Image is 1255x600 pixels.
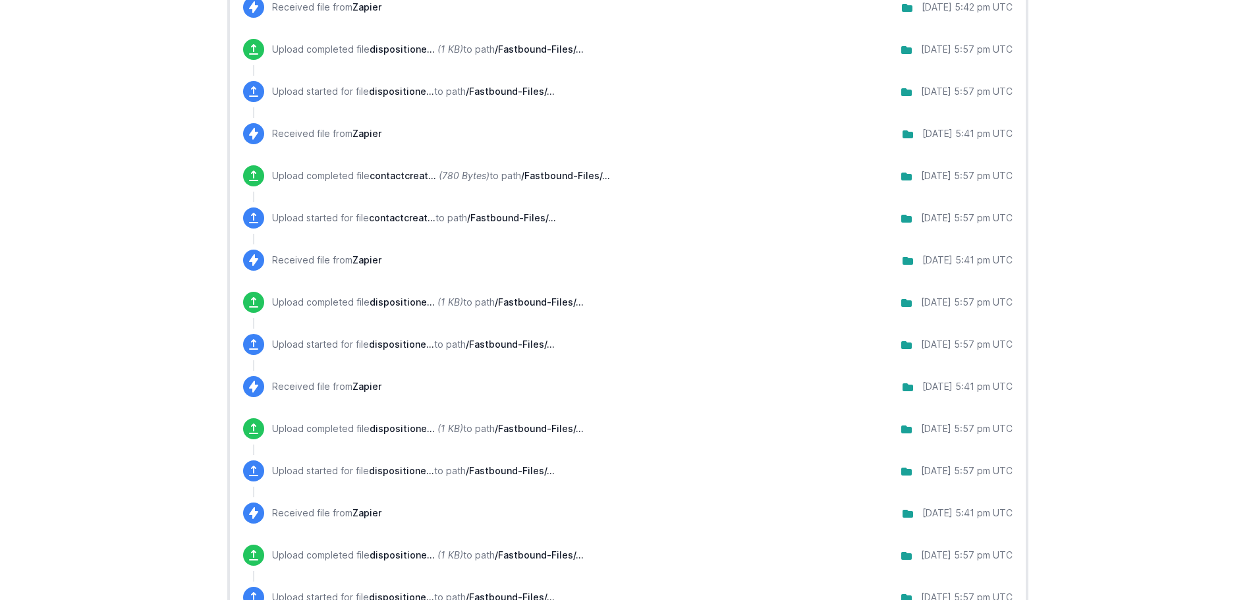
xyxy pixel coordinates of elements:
div: [DATE] 5:41 pm UTC [922,506,1013,520]
div: [DATE] 5:57 pm UTC [921,85,1013,98]
i: (1 KB) [437,296,463,308]
div: [DATE] 5:57 pm UTC [921,169,1013,182]
div: [DATE] 5:57 pm UTC [921,43,1013,56]
span: /Fastbound-Files/Fastbound-Files [495,423,584,434]
span: Zapier [352,1,381,13]
i: (1 KB) [437,423,463,434]
span: /Fastbound-Files/Fastbound-Files [495,549,584,560]
i: (780 Bytes) [439,170,489,181]
p: Upload completed file to path [272,296,584,309]
p: Received file from [272,254,381,267]
p: Upload completed file to path [272,422,584,435]
span: dispositionedited20250903T1341010400364ff39790.json [370,423,435,434]
span: /Fastbound-Files/Fastbound-Files [466,465,555,476]
span: /Fastbound-Files/Fastbound-Files [521,170,610,181]
span: dispositionedited20250903T1341090400fdd168d5ff.json [369,339,434,350]
span: Zapier [352,128,381,139]
span: /Fastbound-Files/Fastbound-Files [467,212,556,223]
p: Upload completed file to path [272,549,584,562]
iframe: Drift Widget Chat Controller [1189,534,1239,584]
p: Received file from [272,127,381,140]
span: /Fastbound-Files/Fastbound-Files [495,296,584,308]
span: /Fastbound-Files/Fastbound-Files [466,339,555,350]
p: Upload started for file to path [272,338,555,351]
span: dispositionedited20250903T1341090400fdd168d5ff.json [370,296,435,308]
div: [DATE] 5:41 pm UTC [922,380,1013,393]
span: dispositionedited20250903T1338130400196e201e28.json [370,549,435,560]
span: Zapier [352,381,381,392]
p: Upload started for file to path [272,211,556,225]
span: dispositionedited20250903T1341010400364ff39790.json [369,465,434,476]
p: Upload started for file to path [272,85,555,98]
p: Received file from [272,380,381,393]
i: (1 KB) [437,43,463,55]
span: dispositionedited20250903T1341430400aeb991a106.json [370,43,435,55]
div: [DATE] 5:57 pm UTC [921,211,1013,225]
div: [DATE] 5:42 pm UTC [922,1,1013,14]
span: /Fastbound-Files/Fastbound-Files [495,43,584,55]
p: Received file from [272,506,381,520]
div: [DATE] 5:57 pm UTC [921,464,1013,477]
div: [DATE] 5:41 pm UTC [922,127,1013,140]
i: (1 KB) [437,549,463,560]
p: Received file from [272,1,381,14]
div: [DATE] 5:57 pm UTC [921,296,1013,309]
span: contactcreated20250903T1341110400412b7ca749.json [370,170,436,181]
span: dispositionedited20250903T1341430400aeb991a106.json [369,86,434,97]
div: [DATE] 5:57 pm UTC [921,549,1013,562]
span: Zapier [352,254,381,265]
div: [DATE] 5:57 pm UTC [921,422,1013,435]
p: Upload started for file to path [272,464,555,477]
p: Upload completed file to path [272,169,610,182]
div: [DATE] 5:41 pm UTC [922,254,1013,267]
div: [DATE] 5:57 pm UTC [921,338,1013,351]
span: contactcreated20250903T1341110400412b7ca749.json [369,212,435,223]
span: /Fastbound-Files/Fastbound-Files [466,86,555,97]
p: Upload completed file to path [272,43,584,56]
span: Zapier [352,507,381,518]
